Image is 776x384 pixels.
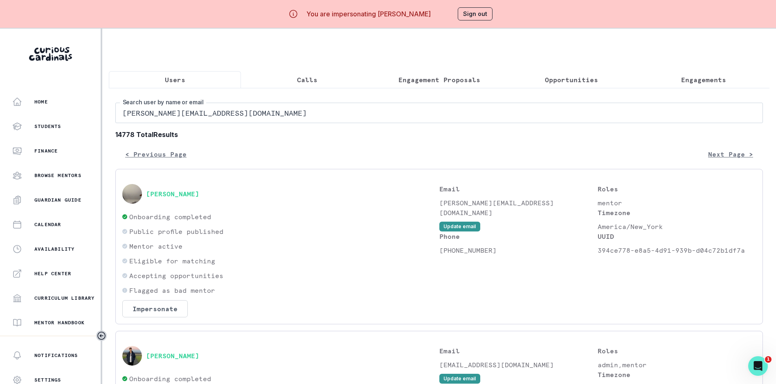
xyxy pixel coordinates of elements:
[165,75,185,85] p: Users
[598,208,756,218] p: Timezone
[96,330,107,341] button: Toggle sidebar
[34,99,48,105] p: Home
[598,360,756,370] p: admin,mentor
[34,246,74,252] p: Availability
[439,184,598,194] p: Email
[34,319,85,326] p: Mentor Handbook
[598,370,756,380] p: Timezone
[34,172,81,179] p: Browse Mentors
[398,75,480,85] p: Engagement Proposals
[129,374,211,384] p: Onboarding completed
[129,285,215,295] p: Flagged as bad mentor
[439,231,598,241] p: Phone
[34,352,78,359] p: Notifications
[439,346,598,356] p: Email
[439,198,598,218] p: [PERSON_NAME][EMAIL_ADDRESS][DOMAIN_NAME]
[34,377,61,383] p: Settings
[681,75,726,85] p: Engagements
[598,245,756,255] p: 394ce778-e8a5-4d91-939b-d04c72b1df7a
[458,7,493,20] button: Sign out
[748,356,768,376] iframe: Intercom live chat
[29,47,72,61] img: Curious Cardinals Logo
[598,184,756,194] p: Roles
[698,146,763,162] button: Next Page >
[439,360,598,370] p: [EMAIL_ADDRESS][DOMAIN_NAME]
[146,352,199,360] button: [PERSON_NAME]
[129,227,223,236] p: Public profile published
[439,222,480,231] button: Update email
[598,198,756,208] p: mentor
[115,130,763,139] b: 14778 Total Results
[129,271,223,281] p: Accepting opportunities
[34,197,81,203] p: Guardian Guide
[765,356,772,363] span: 1
[34,270,71,277] p: Help Center
[146,190,199,198] button: [PERSON_NAME]
[129,241,182,251] p: Mentor active
[129,256,215,266] p: Eligible for matching
[306,9,431,19] p: You are impersonating [PERSON_NAME]
[34,221,61,228] p: Calendar
[439,374,480,384] button: Update email
[598,231,756,241] p: UUID
[439,245,598,255] p: [PHONE_NUMBER]
[598,222,756,231] p: America/New_York
[34,148,58,154] p: Finance
[34,295,95,301] p: Curriculum Library
[115,146,196,162] button: < Previous Page
[297,75,317,85] p: Calls
[545,75,598,85] p: Opportunities
[598,346,756,356] p: Roles
[122,300,188,317] button: Impersonate
[34,123,61,130] p: Students
[129,212,211,222] p: Onboarding completed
